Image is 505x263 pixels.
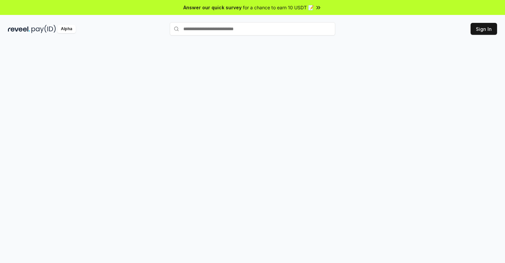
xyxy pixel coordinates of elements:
[243,4,314,11] span: for a chance to earn 10 USDT 📝
[31,25,56,33] img: pay_id
[57,25,76,33] div: Alpha
[471,23,497,35] button: Sign In
[183,4,242,11] span: Answer our quick survey
[8,25,30,33] img: reveel_dark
